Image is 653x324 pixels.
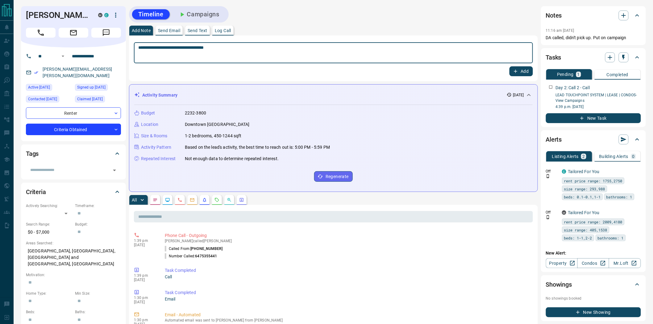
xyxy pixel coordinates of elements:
p: Activity Pattern [141,144,171,151]
span: bathrooms: 1 [598,235,624,241]
p: Activity Summary [142,92,177,98]
p: Building Alerts [599,154,629,159]
p: No showings booked [546,296,641,301]
div: Sat Aug 16 2025 [26,96,72,104]
button: Add [510,66,533,76]
p: Motivation: [26,272,121,278]
p: Listing Alerts [552,154,579,159]
a: Condos [577,258,609,268]
div: Showings [546,277,641,292]
p: Log Call [215,28,231,33]
span: size range: 405,1538 [564,227,607,233]
h2: Criteria [26,187,46,197]
p: New Alert: [546,250,641,256]
p: Called From: [165,246,223,251]
span: 6475355441 [195,254,217,258]
span: Signed up [DATE] [77,84,106,90]
svg: Push Notification Only [546,215,550,219]
div: Criteria [26,185,121,199]
div: Tags [26,146,121,161]
svg: Lead Browsing Activity [165,197,170,202]
p: 2 [582,154,585,159]
span: size range: 293,988 [564,186,605,192]
p: Phone Call - Outgoing [165,232,530,239]
div: Tue Apr 27 2021 [75,96,121,104]
a: LEAD TOUCHPOINT SYSTEM | LEASE | CONDOS- View Campaigns [556,93,637,103]
p: Add Note [132,28,151,33]
h2: Alerts [546,135,562,144]
span: rent price range: 1755,2750 [564,178,622,184]
p: Pending [557,72,574,77]
a: Tailored For You [568,210,600,215]
svg: Calls [177,197,182,202]
div: Renter [26,107,121,119]
span: Claimed [DATE] [77,96,103,102]
span: Contacted [DATE] [28,96,57,102]
svg: Requests [214,197,219,202]
p: Off [546,210,558,215]
div: condos.ca [562,169,566,174]
button: New Showing [546,307,641,317]
a: Tailored For You [568,169,600,174]
p: Email [165,296,530,302]
p: 1:39 pm [134,239,156,243]
a: [PERSON_NAME][EMAIL_ADDRESS][PERSON_NAME][DOMAIN_NAME] [43,67,112,78]
p: [PERSON_NAME] called [PERSON_NAME] [165,239,530,243]
button: New Task [546,113,641,123]
p: Areas Searched: [26,240,121,246]
p: Budget: [75,222,121,227]
a: Mr.Loft [609,258,641,268]
p: [DATE] [513,92,524,98]
span: Email [59,28,88,38]
div: Notes [546,8,641,23]
p: Email - Automated [165,312,530,318]
p: [GEOGRAPHIC_DATA], [GEOGRAPHIC_DATA], [GEOGRAPHIC_DATA] and [GEOGRAPHIC_DATA], [GEOGRAPHIC_DATA] [26,246,121,269]
span: Call [26,28,56,38]
p: $0 - $7,000 [26,227,72,237]
svg: Push Notification Only [546,174,550,178]
p: Call [165,274,530,280]
button: Timeline [132,9,170,19]
p: Based on the lead's activity, the best time to reach out is: 5:00 PM - 5:59 PM [185,144,330,151]
div: Wed Mar 25 2020 [75,84,121,93]
p: Automated email was sent to [PERSON_NAME] from [PERSON_NAME] [165,318,530,322]
div: Thu Aug 14 2025 [26,84,72,93]
p: 0 [632,154,635,159]
p: Task Completed [165,267,530,274]
p: Number Called: [165,253,217,259]
p: 1:30 pm [134,318,156,322]
p: Send Email [158,28,180,33]
p: Budget [141,110,155,116]
span: Message [91,28,121,38]
span: beds: 0.1-0.1,1-1 [564,194,601,200]
h2: Notes [546,10,562,20]
div: Tasks [546,50,641,65]
p: Baths: [75,309,121,315]
span: Active [DATE] [28,84,50,90]
svg: Agent Actions [239,197,244,202]
p: Search Range: [26,222,72,227]
p: Task Completed [165,289,530,296]
p: 1:39 pm [134,273,156,278]
div: condos.ca [104,13,109,17]
p: Beds: [26,309,72,315]
svg: Listing Alerts [202,197,207,202]
p: Min Size: [75,291,121,296]
h1: [PERSON_NAME] [26,10,89,20]
p: 1:30 pm [134,296,156,300]
div: mrloft.ca [98,13,102,17]
button: Campaigns [172,9,226,19]
p: [DATE] [134,300,156,304]
p: 4:39 p.m. [DATE] [556,104,641,110]
div: Activity Summary[DATE] [134,89,533,101]
p: [DATE] [134,278,156,282]
p: [DATE] [134,243,156,247]
svg: Opportunities [227,197,232,202]
span: [PHONE_NUMBER] [190,247,223,251]
p: 2232-3800 [185,110,206,116]
p: Off [546,168,558,174]
p: Location [141,121,158,128]
p: Repeated Interest [141,156,176,162]
p: Size & Rooms [141,133,168,139]
span: bathrooms: 1 [606,194,632,200]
